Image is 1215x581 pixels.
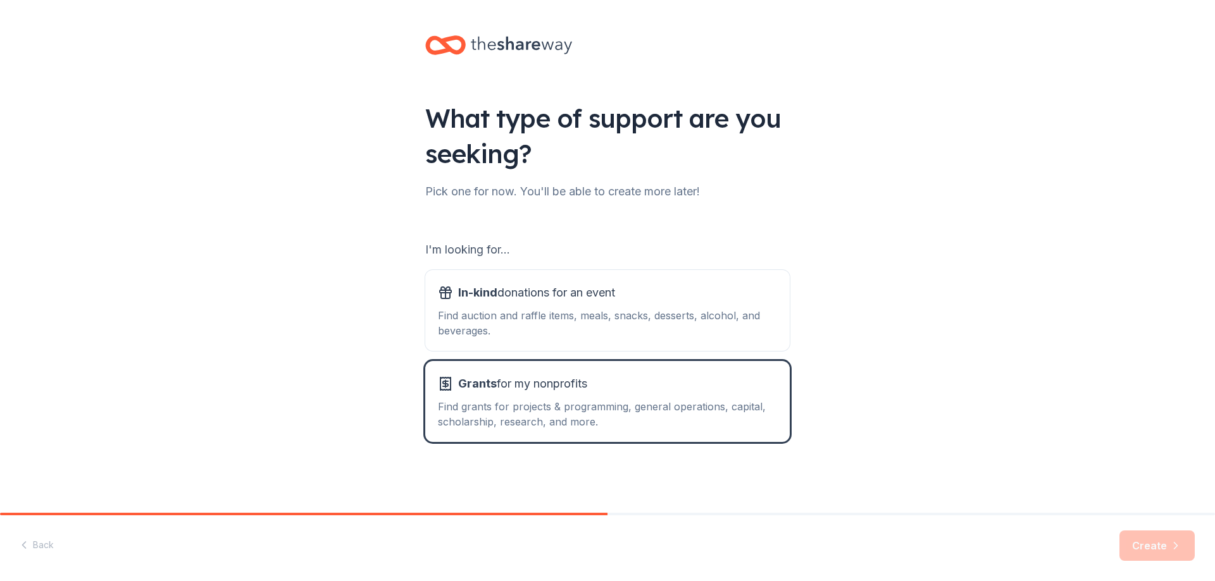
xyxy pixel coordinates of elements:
div: Pick one for now. You'll be able to create more later! [425,181,790,202]
div: I'm looking for... [425,240,790,260]
div: Find grants for projects & programming, general operations, capital, scholarship, research, and m... [438,399,777,429]
span: for my nonprofits [458,374,587,394]
div: What type of support are you seeking? [425,101,790,171]
div: Find auction and raffle items, meals, snacks, desserts, alcohol, and beverages. [438,308,777,338]
button: Grantsfor my nonprofitsFind grants for projects & programming, general operations, capital, schol... [425,361,790,442]
span: Grants [458,377,497,390]
span: donations for an event [458,283,615,303]
span: In-kind [458,286,497,299]
button: In-kinddonations for an eventFind auction and raffle items, meals, snacks, desserts, alcohol, and... [425,270,790,351]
